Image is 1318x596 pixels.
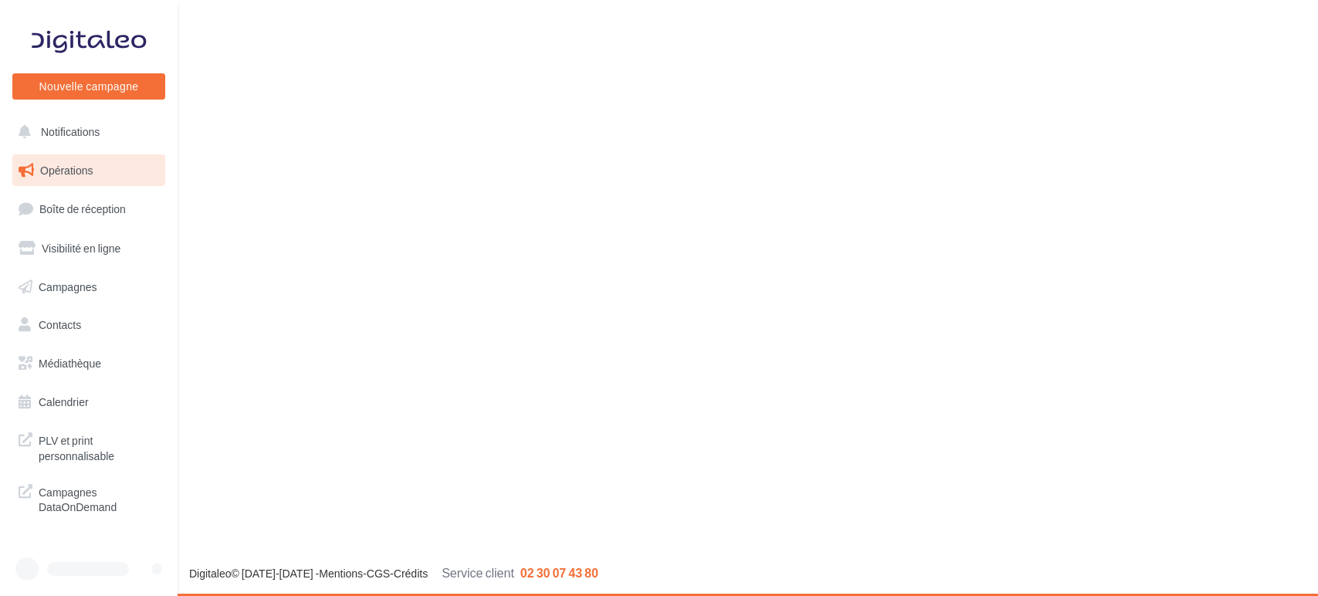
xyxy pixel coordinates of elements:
[39,430,159,463] span: PLV et print personnalisable
[9,232,168,265] a: Visibilité en ligne
[9,309,168,341] a: Contacts
[9,476,168,521] a: Campagnes DataOnDemand
[41,125,100,138] span: Notifications
[9,386,168,418] a: Calendrier
[39,395,89,408] span: Calendrier
[9,424,168,469] a: PLV et print personnalisable
[189,567,598,580] span: © [DATE]-[DATE] - - -
[442,565,514,580] span: Service client
[39,202,126,215] span: Boîte de réception
[367,567,390,580] a: CGS
[12,73,165,100] button: Nouvelle campagne
[9,271,168,303] a: Campagnes
[189,567,231,580] a: Digitaleo
[9,154,168,187] a: Opérations
[40,164,93,177] span: Opérations
[394,567,428,580] a: Crédits
[520,565,598,580] span: 02 30 07 43 80
[39,279,97,293] span: Campagnes
[319,567,363,580] a: Mentions
[9,347,168,380] a: Médiathèque
[9,192,168,225] a: Boîte de réception
[9,116,162,148] button: Notifications
[42,242,120,255] span: Visibilité en ligne
[39,482,159,515] span: Campagnes DataOnDemand
[39,357,101,370] span: Médiathèque
[39,318,81,331] span: Contacts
